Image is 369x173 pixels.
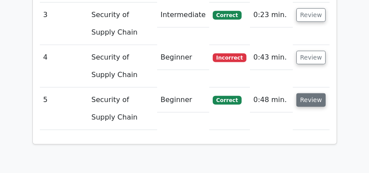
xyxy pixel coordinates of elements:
button: Review [296,8,326,22]
button: Review [296,51,326,64]
td: Intermediate [157,3,209,28]
td: 0:43 min. [250,45,293,70]
td: 0:48 min. [250,88,293,113]
span: Incorrect [213,53,246,62]
td: Beginner [157,88,209,113]
button: Review [296,93,326,107]
td: Beginner [157,45,209,70]
td: Security of Supply Chain [88,88,157,130]
td: 3 [40,3,88,45]
td: 4 [40,45,88,88]
td: 5 [40,88,88,130]
td: 0:23 min. [250,3,293,28]
td: Security of Supply Chain [88,3,157,45]
span: Correct [213,11,241,20]
td: Security of Supply Chain [88,45,157,88]
span: Correct [213,96,241,105]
